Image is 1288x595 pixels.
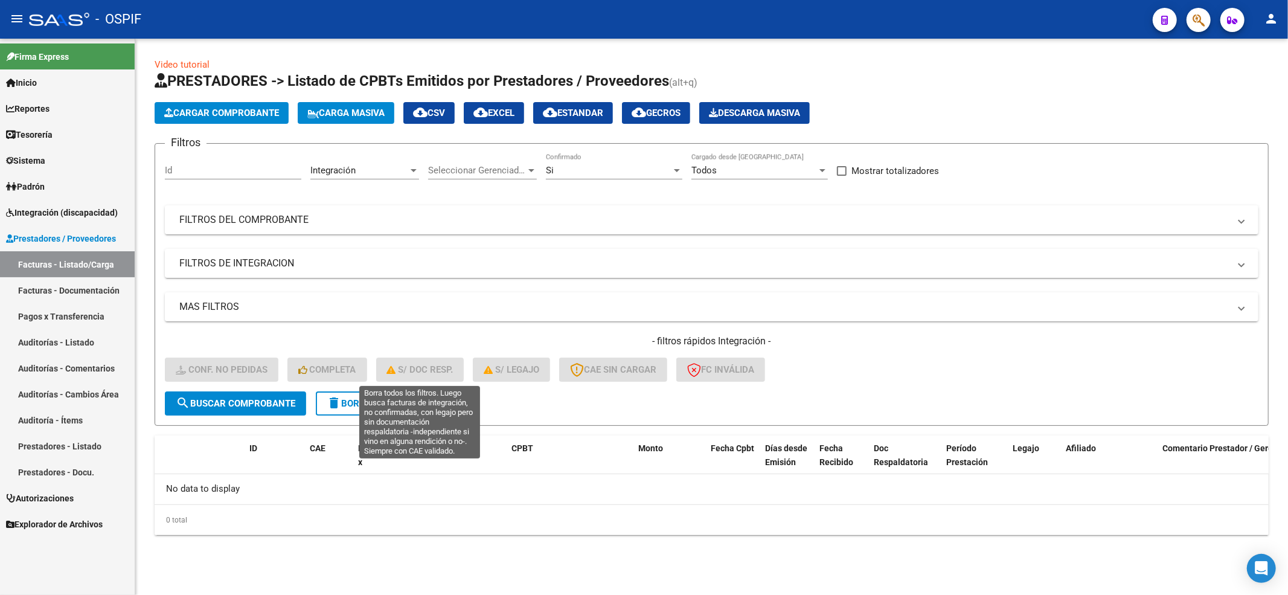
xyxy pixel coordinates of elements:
datatable-header-cell: Monto [633,436,706,489]
button: S/ Doc Resp. [376,358,464,382]
h3: Filtros [165,134,207,151]
mat-expansion-panel-header: FILTROS DE INTEGRACION [165,249,1258,278]
mat-expansion-panel-header: MAS FILTROS [165,292,1258,321]
datatable-header-cell: Fecha Recibido [815,436,869,489]
span: Completa [298,364,356,375]
button: Buscar Comprobante [165,391,306,416]
span: Integración (discapacidad) [6,206,118,219]
span: CSV [413,108,445,118]
button: Estandar [533,102,613,124]
datatable-header-cell: CPBT [507,436,633,489]
span: (alt+q) [669,77,697,88]
button: S/ legajo [473,358,550,382]
span: CPBT [511,443,533,453]
span: Integración [310,165,356,176]
mat-panel-title: FILTROS DEL COMPROBANTE [179,213,1229,227]
span: Carga Masiva [307,108,385,118]
datatable-header-cell: Fc. x [353,436,377,489]
datatable-header-cell: Afiliado [1061,436,1158,489]
mat-icon: person [1264,11,1278,26]
mat-icon: cloud_download [543,105,557,120]
datatable-header-cell: Razón Social [416,436,507,489]
button: Completa [287,358,367,382]
button: FC Inválida [676,358,765,382]
span: FC Inválida [687,364,754,375]
mat-icon: delete [327,396,341,410]
span: EXCEL [473,108,514,118]
app-download-masive: Descarga masiva de comprobantes (adjuntos) [699,102,810,124]
span: S/ legajo [484,364,539,375]
span: Fecha Recibido [819,443,853,467]
span: S/ Doc Resp. [387,364,453,375]
datatable-header-cell: ID [245,436,305,489]
div: No data to display [155,474,1269,504]
button: Carga Masiva [298,102,394,124]
span: Legajo [1013,443,1039,453]
datatable-header-cell: Legajo [1008,436,1043,489]
button: CAE SIN CARGAR [559,358,667,382]
mat-icon: cloud_download [632,105,646,120]
span: CAE SIN CARGAR [570,364,656,375]
mat-icon: search [176,396,190,410]
span: Gecros [632,108,681,118]
button: Conf. no pedidas [165,358,278,382]
span: Monto [638,443,663,453]
datatable-header-cell: Días desde Emisión [760,436,815,489]
mat-expansion-panel-header: FILTROS DEL COMPROBANTE [165,205,1258,234]
button: EXCEL [464,102,524,124]
span: Seleccionar Gerenciador [428,165,526,176]
datatable-header-cell: CAE [305,436,353,489]
span: Si [546,165,554,176]
mat-icon: cloud_download [473,105,488,120]
span: Buscar Comprobante [176,398,295,409]
span: Razón Social [421,443,471,453]
mat-panel-title: FILTROS DE INTEGRACION [179,257,1229,270]
span: Reportes [6,102,50,115]
button: Descarga Masiva [699,102,810,124]
button: CSV [403,102,455,124]
span: PRESTADORES -> Listado de CPBTs Emitidos por Prestadores / Proveedores [155,72,669,89]
span: Fecha Cpbt [711,443,754,453]
span: Afiliado [1066,443,1096,453]
span: - OSPIF [95,6,141,33]
mat-icon: cloud_download [413,105,428,120]
span: Firma Express [6,50,69,63]
span: Estandar [543,108,603,118]
span: ID [249,443,257,453]
button: Cargar Comprobante [155,102,289,124]
span: Sistema [6,154,45,167]
span: Explorador de Archivos [6,518,103,531]
a: Video tutorial [155,59,210,70]
span: Inicio [6,76,37,89]
span: Descarga Masiva [709,108,800,118]
span: Borrar Filtros [327,398,414,409]
span: Fc. x [358,443,370,467]
span: Autorizaciones [6,492,74,505]
div: Open Intercom Messenger [1247,554,1276,583]
span: Mostrar totalizadores [851,164,939,178]
span: Tesorería [6,128,53,141]
span: Período Prestación [946,443,988,467]
button: Gecros [622,102,690,124]
h4: - filtros rápidos Integración - [165,335,1258,348]
datatable-header-cell: Período Prestación [941,436,1008,489]
span: Días desde Emisión [765,443,807,467]
span: Todos [691,165,717,176]
span: CAE [310,443,325,453]
datatable-header-cell: Fecha Cpbt [706,436,760,489]
span: Doc Respaldatoria [874,443,928,467]
button: Borrar Filtros [316,391,425,416]
span: Prestadores / Proveedores [6,232,116,245]
span: Conf. no pedidas [176,364,268,375]
span: Padrón [6,180,45,193]
mat-panel-title: MAS FILTROS [179,300,1229,314]
mat-icon: menu [10,11,24,26]
span: Cargar Comprobante [164,108,279,118]
div: 0 total [155,505,1269,535]
datatable-header-cell: Doc Respaldatoria [869,436,941,489]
